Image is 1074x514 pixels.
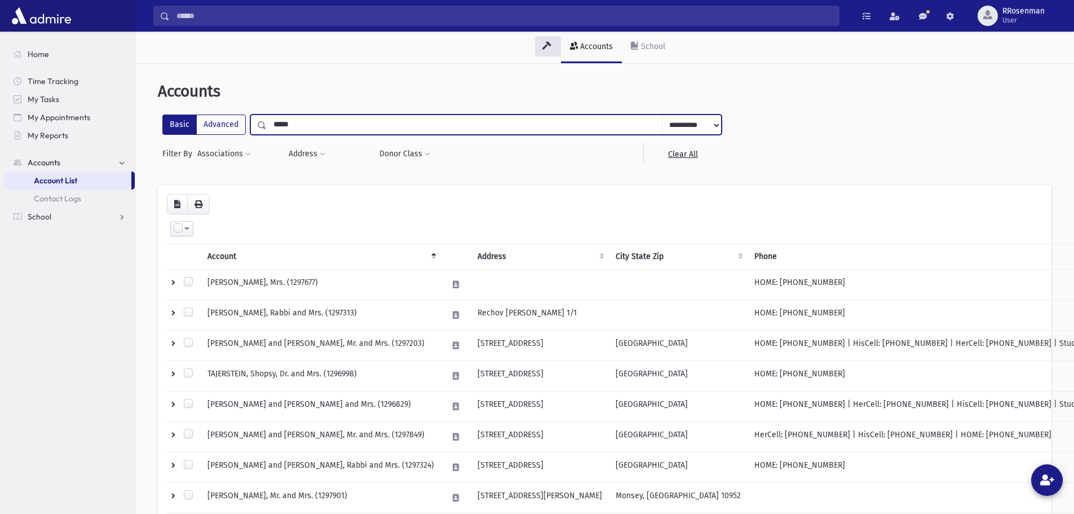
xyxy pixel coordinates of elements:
td: [STREET_ADDRESS] [471,422,609,453]
span: Contact Logs [34,194,81,204]
span: Home [28,49,49,59]
a: School [5,208,135,226]
button: Donor Class [379,144,431,164]
td: [STREET_ADDRESS] [471,361,609,392]
img: AdmirePro [9,5,74,27]
td: [STREET_ADDRESS][PERSON_NAME] [471,483,609,513]
td: [GEOGRAPHIC_DATA] [609,361,748,392]
td: [PERSON_NAME], Rabbi and Mrs. (1297313) [201,300,441,331]
a: Time Tracking [5,72,135,90]
span: My Appointments [28,112,90,122]
span: Filter By [162,148,197,160]
th: Address : activate to sort column ascending [471,244,609,270]
td: [PERSON_NAME], Mrs. (1297677) [201,270,441,300]
a: Account List [5,172,131,190]
td: [PERSON_NAME] and [PERSON_NAME], Mr. and Mrs. (1297203) [201,331,441,361]
span: Accounts [28,157,60,168]
button: Associations [197,144,251,164]
a: My Appointments [5,108,135,126]
a: School [622,32,674,63]
td: Monsey, [GEOGRAPHIC_DATA] 10952 [609,483,748,513]
th: Account: activate to sort column descending [201,244,441,270]
a: Clear All [643,144,722,164]
span: School [28,212,51,222]
span: Account List [34,175,77,186]
td: [STREET_ADDRESS] [471,453,609,483]
button: Address [288,144,326,164]
span: Accounts [158,82,220,100]
span: My Reports [28,130,68,140]
label: Advanced [196,115,246,135]
td: [GEOGRAPHIC_DATA] [609,422,748,453]
input: Search [170,6,839,26]
span: Time Tracking [28,76,78,86]
span: RRosenman [1002,7,1045,16]
td: [GEOGRAPHIC_DATA] [609,331,748,361]
div: Accounts [578,42,613,51]
a: My Reports [5,126,135,144]
th: City State Zip : activate to sort column ascending [609,244,748,270]
span: My Tasks [28,94,59,104]
div: School [639,42,665,51]
td: [PERSON_NAME], Mr. and Mrs. (1297901) [201,483,441,513]
label: Basic [162,115,197,135]
td: [GEOGRAPHIC_DATA] [609,453,748,483]
span: User [1002,16,1045,25]
td: [PERSON_NAME] and [PERSON_NAME], Mr. and Mrs. (1297849) [201,422,441,453]
a: Contact Logs [5,190,135,208]
a: Accounts [561,32,622,63]
td: TAJERSTEIN, Shopsy, Dr. and Mrs. (1296998) [201,361,441,392]
td: [PERSON_NAME] and [PERSON_NAME] and Mrs. (1296829) [201,392,441,422]
td: [STREET_ADDRESS] [471,331,609,361]
td: Rechov [PERSON_NAME] 1/1 [471,300,609,331]
a: Accounts [5,153,135,172]
a: My Tasks [5,90,135,108]
button: CSV [167,194,188,214]
div: FilterModes [162,115,246,135]
td: [STREET_ADDRESS] [471,392,609,422]
td: [PERSON_NAME] and [PERSON_NAME], Rabbi and Mrs. (1297324) [201,453,441,483]
a: Home [5,45,135,63]
td: [GEOGRAPHIC_DATA] [609,392,748,422]
button: Print [187,194,210,214]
